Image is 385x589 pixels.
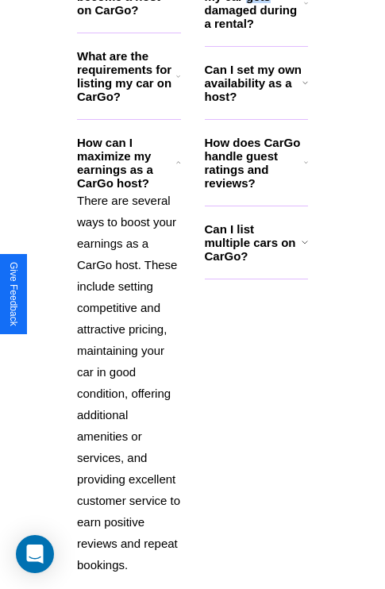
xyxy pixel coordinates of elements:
div: Open Intercom Messenger [16,535,54,573]
h3: How does CarGo handle guest ratings and reviews? [205,136,304,190]
p: There are several ways to boost your earnings as a CarGo host. These include setting competitive ... [77,190,181,576]
h3: Can I list multiple cars on CarGo? [205,222,302,263]
h3: How can I maximize my earnings as a CarGo host? [77,136,176,190]
h3: Can I set my own availability as a host? [205,63,302,103]
div: Give Feedback [8,262,19,326]
h3: What are the requirements for listing my car on CarGo? [77,49,176,103]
